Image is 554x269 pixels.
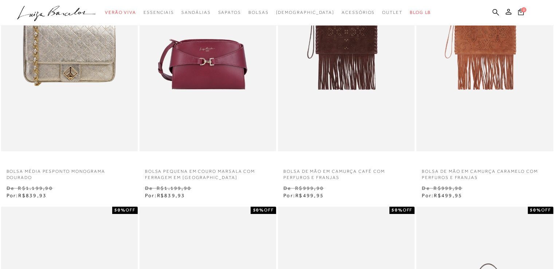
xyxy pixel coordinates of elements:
span: R$499,95 [295,192,324,198]
a: categoryNavScreenReaderText [144,6,174,19]
a: categoryNavScreenReaderText [181,6,211,19]
span: [DEMOGRAPHIC_DATA] [276,10,334,15]
small: R$1.199,90 [157,185,191,191]
span: R$839,93 [18,192,47,198]
small: R$1.199,90 [18,185,52,191]
a: BOLSA PEQUENA EM COURO MARSALA COM FERRAGEM EM [GEOGRAPHIC_DATA] [140,164,276,181]
a: categoryNavScreenReaderText [105,6,136,19]
span: Essenciais [144,10,174,15]
a: BLOG LB [410,6,431,19]
span: OFF [541,207,551,213]
span: OFF [126,207,135,213]
a: categoryNavScreenReaderText [342,6,375,19]
a: categoryNavScreenReaderText [248,6,269,19]
a: categoryNavScreenReaderText [218,6,241,19]
a: BOLSA DE MÃO EM CAMURÇA CARAMELO COM PERFUROS E FRANJAS [416,164,553,181]
button: 0 [516,8,526,18]
span: Outlet [382,10,402,15]
small: De [422,185,429,191]
strong: 50% [114,207,126,213]
span: R$839,93 [157,192,185,198]
small: De [283,185,291,191]
span: 0 [521,7,526,12]
strong: 50% [530,207,541,213]
a: categoryNavScreenReaderText [382,6,402,19]
span: Sandálias [181,10,211,15]
span: OFF [402,207,412,213]
span: R$499,95 [434,192,462,198]
a: Bolsa média pesponto monograma dourado [1,164,138,181]
span: Bolsas [248,10,269,15]
a: BOLSA DE MÃO EM CAMURÇA CAFÉ COM PERFUROS E FRANJAS [278,164,414,181]
span: Acessórios [342,10,375,15]
span: Sapatos [218,10,241,15]
span: Verão Viva [105,10,136,15]
strong: 50% [253,207,264,213]
small: R$999,90 [433,185,462,191]
span: Por: [7,192,47,198]
a: noSubCategoriesText [276,6,334,19]
small: De [7,185,14,191]
strong: 50% [392,207,403,213]
span: BLOG LB [410,10,431,15]
span: Por: [283,192,324,198]
span: Por: [422,192,462,198]
small: De [145,185,153,191]
small: R$999,90 [295,185,324,191]
span: Por: [145,192,185,198]
span: OFF [264,207,274,213]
